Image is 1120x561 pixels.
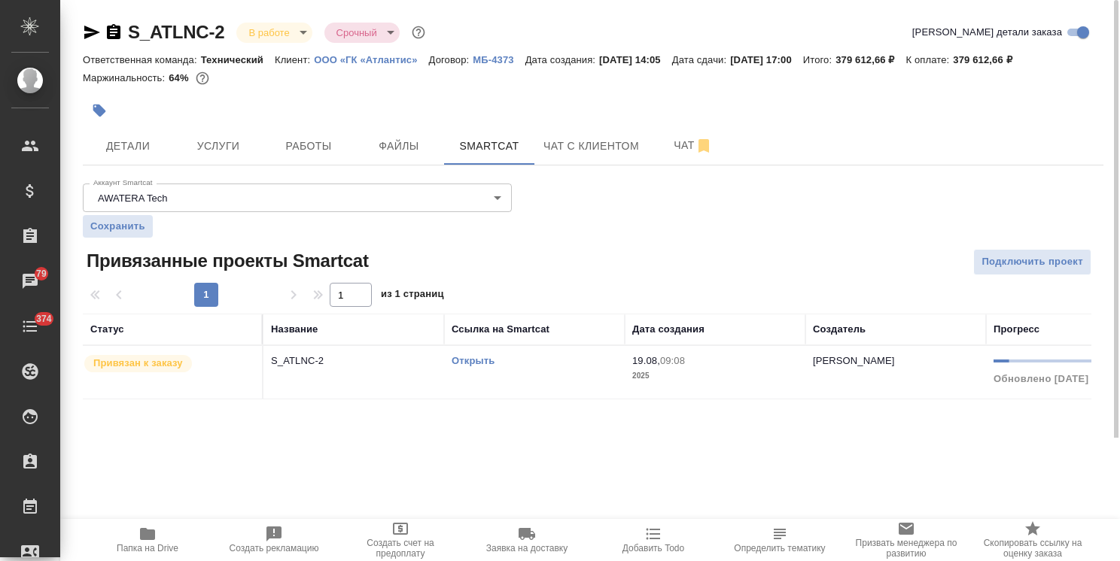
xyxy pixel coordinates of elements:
span: Smartcat [453,137,525,156]
span: 79 [27,266,56,281]
span: Подключить проект [982,253,1083,271]
span: Детали [92,137,164,156]
div: Создатель [813,322,866,337]
span: Привязанные проекты Smartcat [83,249,369,273]
a: ООО «ГК «Атлантис» [314,53,428,65]
div: В работе [236,23,312,43]
p: [DATE] 14:05 [599,54,672,65]
span: Услуги [182,137,254,156]
div: Ссылка на Smartcat [452,322,549,337]
button: В работе [244,26,294,39]
svg: Отписаться [695,137,713,155]
a: 374 [4,308,56,345]
div: Дата создания [632,322,705,337]
p: Договор: [429,54,473,65]
p: 09:08 [660,355,685,366]
span: из 1 страниц [381,285,444,307]
button: Скопировать ссылку [105,23,123,41]
div: Название [271,322,318,337]
button: 114032.00 RUB; [193,68,212,88]
p: Дата создания: [525,54,599,65]
button: AWATERA Tech [93,192,172,205]
button: Добавить тэг [83,94,116,127]
span: Чат с клиентом [543,137,639,156]
p: 19.08, [632,355,660,366]
div: AWATERA Tech [83,183,512,212]
a: S_ATLNC-2 [128,22,224,42]
p: Маржинальность: [83,72,169,83]
a: Открыть [452,355,495,366]
button: Подключить проект [973,249,1091,275]
p: S_ATLNC-2 [271,353,437,368]
span: 374 [27,311,61,326]
button: Сохранить [83,215,153,238]
p: К оплате: [906,54,954,65]
p: Итого: [803,54,835,65]
p: ООО «ГК «Атлантис» [314,54,428,65]
p: Дата сдачи: [672,54,730,65]
span: [PERSON_NAME] детали заказа [912,25,1062,40]
a: МБ-4373 [473,53,525,65]
p: [PERSON_NAME] [813,355,895,366]
p: Технический [201,54,275,65]
span: Сохранить [90,219,145,234]
span: Обновлено [DATE] 18:34 [994,373,1118,384]
span: Чат [657,136,729,155]
p: Привязан к заказу [93,356,183,371]
p: Ответственная команда: [83,54,201,65]
span: Работы [272,137,345,156]
div: Статус [90,322,124,337]
p: 379 612,66 ₽ [953,54,1023,65]
button: Срочный [332,26,382,39]
button: Скопировать ссылку для ЯМессенджера [83,23,101,41]
p: 379 612,66 ₽ [835,54,905,65]
p: 64% [169,72,192,83]
span: Файлы [363,137,435,156]
p: 2025 [632,368,798,384]
p: Клиент: [275,54,314,65]
p: МБ-4373 [473,54,525,65]
a: 79 [4,262,56,300]
div: Прогресс [994,322,1039,337]
div: В работе [324,23,400,43]
p: [DATE] 17:00 [730,54,803,65]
